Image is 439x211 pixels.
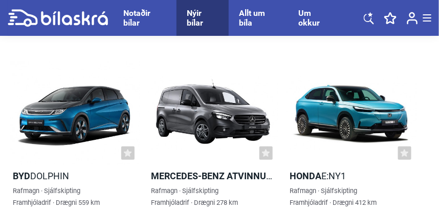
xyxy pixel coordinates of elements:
[151,187,238,206] span: Rafmagn · Sjálfskipting Framhjóladrif · Drægni 278 km
[123,8,166,28] a: Notaðir bílar
[299,8,333,28] a: Um okkur
[290,187,377,206] span: Rafmagn · Sjálfskipting Framhjóladrif · Drægni 412 km
[151,171,292,181] b: Mercedes-Benz Atvinnubílar
[290,171,321,181] b: Honda
[13,187,100,206] span: Rafmagn · Sjálfskipting Framhjóladrif · Drægni 559 km
[13,171,30,181] b: BYD
[10,170,140,182] h2: Dolphin
[287,170,416,182] h2: e:Ny1
[407,12,418,25] img: user-login.svg
[149,170,278,182] h2: eCitan 112 millilangur - 11 kW hleðsla
[239,8,278,28] a: Allt um bíla
[187,8,218,28] a: Nýir bílar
